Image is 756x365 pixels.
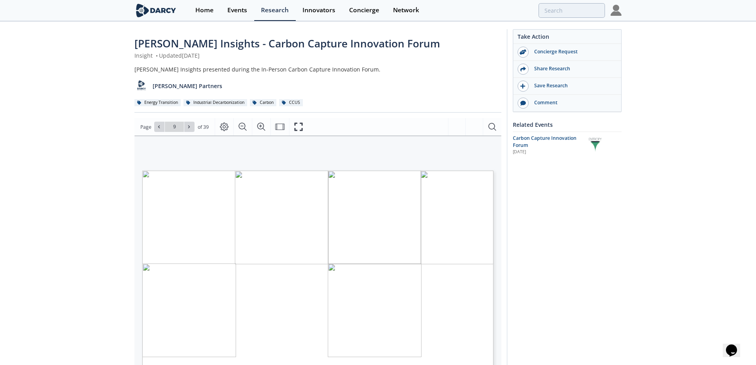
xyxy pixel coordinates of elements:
[250,99,276,106] div: Carbon
[279,99,303,106] div: CCUS
[134,36,440,51] span: [PERSON_NAME] Insights - Carbon Capture Innovation Forum
[302,7,335,13] div: Innovators
[349,7,379,13] div: Concierge
[529,65,617,72] div: Share Research
[588,138,602,152] img: Entropy Inc.
[723,333,748,357] iframe: chat widget
[195,7,214,13] div: Home
[134,4,178,17] img: logo-wide.svg
[610,5,622,16] img: Profile
[134,99,181,106] div: Energy Transition
[393,7,419,13] div: Network
[513,149,583,155] div: [DATE]
[227,7,247,13] div: Events
[153,82,222,90] p: [PERSON_NAME] Partners
[529,82,617,89] div: Save Research
[261,7,289,13] div: Research
[513,135,622,156] a: Carbon Capture Innovation Forum [DATE] Entropy Inc.
[183,99,247,106] div: Industrial Decarbonization
[134,51,501,60] div: Insight Updated [DATE]
[539,3,605,18] input: Advanced Search
[513,118,622,132] div: Related Events
[154,52,159,59] span: •
[529,99,617,106] div: Comment
[513,32,621,44] div: Take Action
[134,65,501,73] div: [PERSON_NAME] Insights presented during the In-Person Carbon Capture Innovation Forum.
[529,48,617,55] div: Concierge Request
[513,135,576,149] span: Carbon Capture Innovation Forum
